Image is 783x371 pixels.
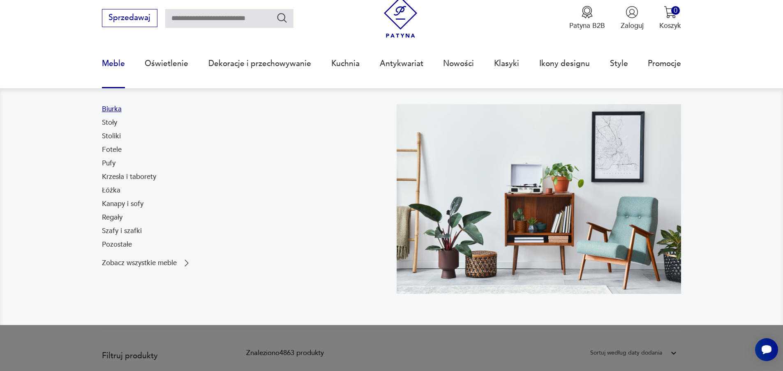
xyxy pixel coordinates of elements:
[397,104,681,294] img: 969d9116629659dbb0bd4e745da535dc.jpg
[102,172,156,182] a: Krzesła i taborety
[569,6,605,30] button: Patyna B2B
[208,45,311,82] a: Dekoracje i przechowywanie
[102,213,122,222] a: Regały
[102,258,192,268] a: Zobacz wszystkie meble
[621,6,644,30] button: Zaloguj
[648,45,681,82] a: Promocje
[102,185,120,195] a: Łóżka
[102,15,157,22] a: Sprzedawaj
[102,226,142,236] a: Szafy i szafki
[626,6,638,18] img: Ikonka użytkownika
[610,45,628,82] a: Style
[380,45,423,82] a: Antykwariat
[102,240,132,250] a: Pozostałe
[102,45,125,82] a: Meble
[443,45,474,82] a: Nowości
[331,45,360,82] a: Kuchnia
[102,9,157,27] button: Sprzedawaj
[102,199,143,209] a: Kanapy i sofy
[621,21,644,30] p: Zaloguj
[276,12,288,24] button: Szukaj
[659,6,681,30] button: 0Koszyk
[102,131,121,141] a: Stoliki
[569,6,605,30] a: Ikona medaluPatyna B2B
[659,21,681,30] p: Koszyk
[539,45,590,82] a: Ikony designu
[581,6,594,18] img: Ikona medalu
[671,6,680,15] div: 0
[755,338,778,361] iframe: Smartsupp widget button
[102,145,122,155] a: Fotele
[569,21,605,30] p: Patyna B2B
[102,158,115,168] a: Pufy
[102,118,117,128] a: Stoły
[494,45,519,82] a: Klasyki
[145,45,188,82] a: Oświetlenie
[102,260,177,266] p: Zobacz wszystkie meble
[102,104,122,114] a: Biurka
[664,6,677,18] img: Ikona koszyka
